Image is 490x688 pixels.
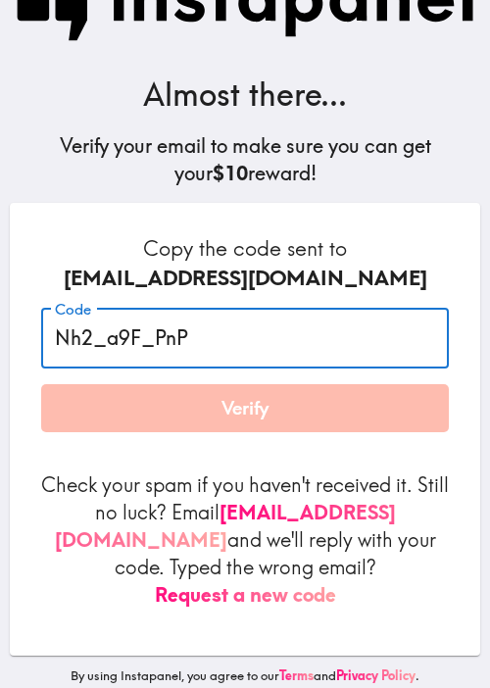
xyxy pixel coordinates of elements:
label: Code [55,299,91,320]
button: Request a new code [155,581,336,609]
p: Check your spam if you haven't received it. Still no luck? Email and we'll reply with your code. ... [41,471,449,609]
a: Terms [279,667,314,683]
div: [EMAIL_ADDRESS][DOMAIN_NAME] [41,264,449,293]
h6: Copy the code sent to [41,234,449,292]
h3: Almost there... [16,73,474,117]
b: $10 [213,161,248,185]
h5: Verify your email to make sure you can get your reward! [16,132,474,187]
input: xxx_xxx_xxx [41,308,449,369]
a: Privacy Policy [336,667,416,683]
button: Verify [41,384,449,433]
a: [EMAIL_ADDRESS][DOMAIN_NAME] [55,500,396,552]
p: By using Instapanel, you agree to our and . [10,667,480,685]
